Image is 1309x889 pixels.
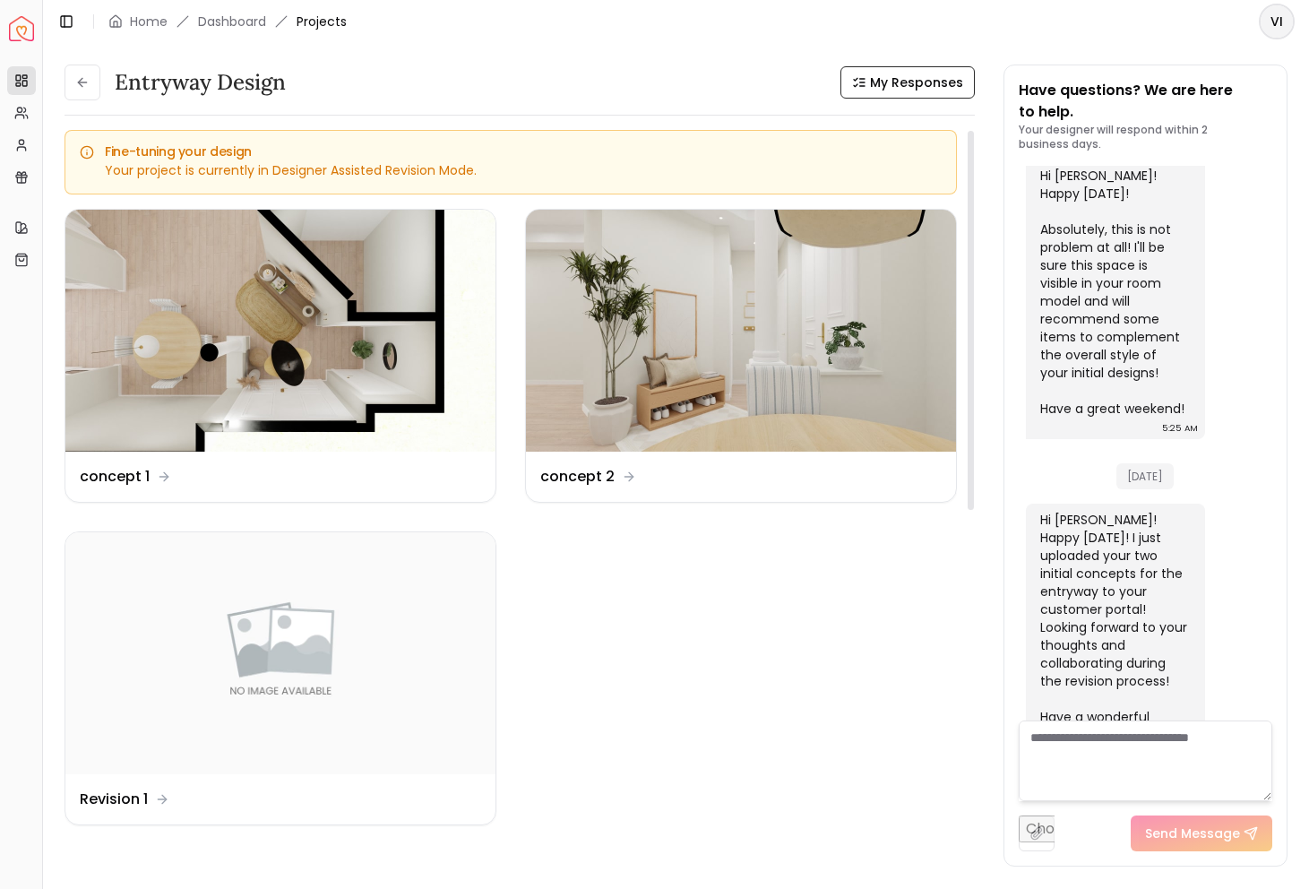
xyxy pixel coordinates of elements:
[1019,80,1272,123] p: Have questions? We are here to help.
[65,209,496,503] a: concept 1concept 1
[870,73,963,91] span: My Responses
[108,13,347,30] nav: breadcrumb
[80,466,150,488] dd: concept 1
[840,66,975,99] button: My Responses
[1261,5,1293,38] span: VI
[80,145,942,158] h5: Fine-tuning your design
[65,210,495,452] img: concept 1
[1162,419,1198,437] div: 5:25 AM
[1040,511,1187,744] div: Hi [PERSON_NAME]! Happy [DATE]! I just uploaded your two initial concepts for the entryway to you...
[1259,4,1295,39] button: VI
[9,16,34,41] img: Spacejoy Logo
[1116,463,1174,489] span: [DATE]
[525,209,957,503] a: concept 2concept 2
[526,210,956,452] img: concept 2
[540,466,615,488] dd: concept 2
[297,13,347,30] span: Projects
[198,13,266,30] a: Dashboard
[130,13,168,30] a: Home
[80,789,148,810] dd: Revision 1
[80,161,942,179] div: Your project is currently in Designer Assisted Revision Mode.
[9,16,34,41] a: Spacejoy
[115,68,286,97] h3: entryway design
[65,532,495,774] img: Revision 1
[1019,123,1272,151] p: Your designer will respond within 2 business days.
[1040,167,1187,418] div: Hi [PERSON_NAME]! Happy [DATE]! Absolutely, this is not problem at all! I'll be sure this space i...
